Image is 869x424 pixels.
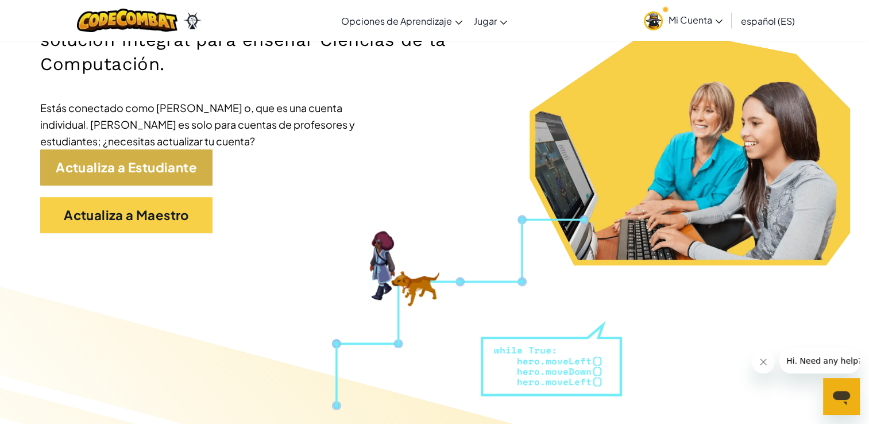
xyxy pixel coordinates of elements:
[735,5,801,36] a: español (ES)
[638,2,728,38] a: Mi Cuenta
[40,197,213,233] a: Actualiza a Maestro
[474,15,497,27] span: Jugar
[40,99,385,149] div: Estás conectado como [PERSON_NAME] o, que es una cuenta individual. [PERSON_NAME] es solo para cu...
[823,378,860,415] iframe: Botón para iniciar la ventana de mensajería
[77,9,177,32] img: CodeCombat logo
[644,11,663,30] img: avatar
[341,15,452,27] span: Opciones de Aprendizaje
[669,14,723,26] span: Mi Cuenta
[7,8,83,17] span: Hi. Need any help?
[779,348,860,373] iframe: Mensaje de la compañía
[183,12,202,29] img: Ozaria
[335,5,468,36] a: Opciones de Aprendizaje
[741,15,795,27] span: español (ES)
[40,149,213,186] a: Actualiza a Estudiante
[752,350,775,373] iframe: Cerrar mensaje
[468,5,513,36] a: Jugar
